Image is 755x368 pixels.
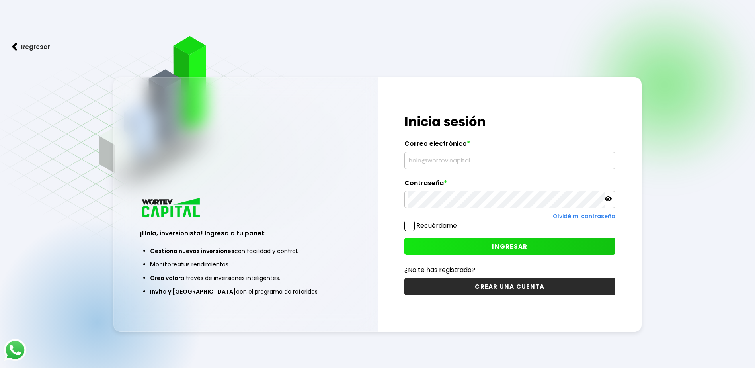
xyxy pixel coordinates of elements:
span: Crea valor [150,274,181,282]
span: Invita y [GEOGRAPHIC_DATA] [150,288,236,296]
span: INGRESAR [492,242,527,251]
img: flecha izquierda [12,43,18,51]
li: con facilidad y control. [150,244,341,258]
h3: ¡Hola, inversionista! Ingresa a tu panel: [140,229,351,238]
a: Olvidé mi contraseña [553,212,615,220]
label: Contraseña [404,179,615,191]
li: a través de inversiones inteligentes. [150,271,341,285]
h1: Inicia sesión [404,112,615,131]
label: Correo electrónico [404,140,615,152]
span: Monitorea [150,260,181,268]
li: tus rendimientos. [150,258,341,271]
p: ¿No te has registrado? [404,265,615,275]
input: hola@wortev.capital [408,152,612,169]
a: ¿No te has registrado?CREAR UNA CUENTA [404,265,615,295]
li: con el programa de referidos. [150,285,341,298]
button: INGRESAR [404,238,615,255]
button: CREAR UNA CUENTA [404,278,615,295]
img: logos_whatsapp-icon.242b2217.svg [4,339,26,361]
span: Gestiona nuevas inversiones [150,247,234,255]
img: logo_wortev_capital [140,197,203,220]
label: Recuérdame [416,221,457,230]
